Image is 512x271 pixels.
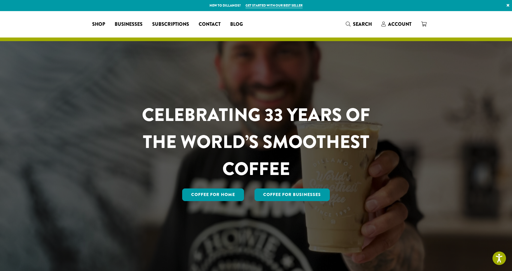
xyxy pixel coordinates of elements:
a: Shop [87,20,110,29]
h1: CELEBRATING 33 YEARS OF THE WORLD’S SMOOTHEST COFFEE [124,101,388,182]
span: Search [353,21,372,28]
span: Account [388,21,411,28]
span: Blog [230,21,243,28]
a: Search [341,19,377,29]
a: Get started with our best seller [245,3,303,8]
a: Coffee For Businesses [254,188,330,201]
span: Shop [92,21,105,28]
span: Contact [199,21,221,28]
a: Coffee for Home [182,188,244,201]
span: Businesses [115,21,143,28]
span: Subscriptions [152,21,189,28]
